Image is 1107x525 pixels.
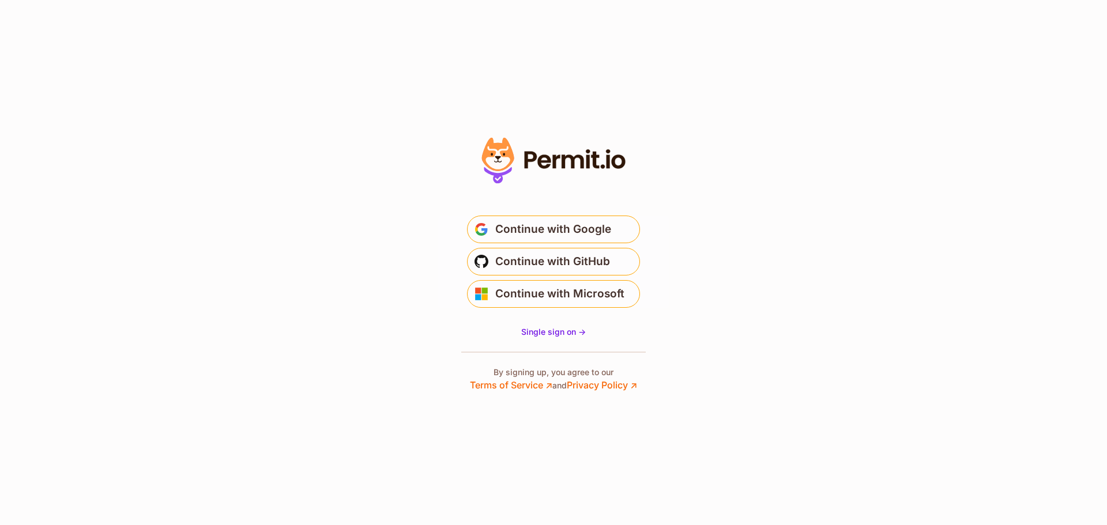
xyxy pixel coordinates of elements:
span: Continue with Microsoft [495,285,624,303]
p: By signing up, you agree to our and [470,367,637,392]
span: Continue with Google [495,220,611,239]
button: Continue with Microsoft [467,280,640,308]
span: Single sign on -> [521,327,586,337]
button: Continue with Google [467,216,640,243]
button: Continue with GitHub [467,248,640,275]
a: Terms of Service ↗ [470,379,552,391]
a: Single sign on -> [521,326,586,338]
a: Privacy Policy ↗ [567,379,637,391]
span: Continue with GitHub [495,252,610,271]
